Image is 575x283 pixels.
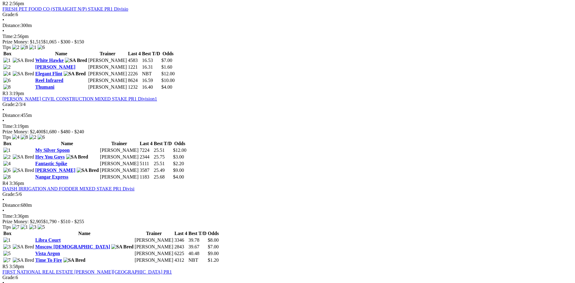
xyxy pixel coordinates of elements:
[3,141,12,146] span: Box
[188,257,207,263] td: NBT
[13,257,34,263] img: SA Bred
[3,244,11,250] img: 3
[153,147,172,153] td: 25.51
[153,154,172,160] td: 25.75
[139,141,153,147] th: Last 4
[100,161,139,167] td: [PERSON_NAME]
[13,244,34,250] img: SA Bred
[13,71,34,77] img: SA Bred
[128,77,141,84] td: 8624
[173,141,187,147] th: Odds
[139,174,153,180] td: 1183
[35,174,68,179] a: Nangar Express
[9,264,24,269] span: 3:58pm
[134,251,173,257] td: [PERSON_NAME]
[174,237,187,243] td: 3346
[2,91,8,96] span: R3
[2,224,11,230] span: Tips
[188,230,207,237] th: Best T/D
[2,102,573,107] div: 2/3/4
[161,58,172,63] span: $7.00
[2,219,573,224] div: Prize Money: $2,905
[142,57,161,63] td: 16.53
[2,203,573,208] div: 680m
[2,34,14,39] span: Time:
[153,141,172,147] th: Best T/D
[161,51,175,57] th: Odds
[35,237,61,243] a: Libra Court
[174,244,187,250] td: 2843
[128,71,141,77] td: 2226
[35,78,63,83] a: Reel Infrared
[2,12,16,17] span: Grade:
[2,213,14,219] span: Time:
[3,71,11,77] img: 4
[2,192,573,197] div: 5/6
[128,84,141,90] td: 1232
[21,45,28,50] img: 8
[29,224,36,230] img: 3
[12,135,19,140] img: 4
[88,57,127,63] td: [PERSON_NAME]
[100,167,139,173] td: [PERSON_NAME]
[142,64,161,70] td: 16.31
[2,269,172,274] a: FIRST NATIONAL REAL ESTATE [PERSON_NAME][GEOGRAPHIC_DATA] PR1
[35,71,62,76] a: Elegant Flint
[2,197,4,202] span: •
[2,34,573,39] div: 2:56pm
[3,148,11,153] img: 1
[21,224,28,230] img: 1
[2,213,573,219] div: 3:36pm
[2,1,8,6] span: R2
[88,84,127,90] td: [PERSON_NAME]
[2,129,573,135] div: Prize Money: $2,400
[3,174,11,180] img: 8
[111,244,133,250] img: SA Bred
[88,77,127,84] td: [PERSON_NAME]
[2,23,21,28] span: Distance:
[142,84,161,90] td: 16.40
[2,208,4,213] span: •
[153,167,172,173] td: 25.49
[64,71,86,77] img: SA Bred
[2,107,4,112] span: •
[2,23,573,28] div: 300m
[139,161,153,167] td: 5111
[208,244,219,249] span: $7.00
[35,251,60,256] a: Vista Argon
[3,251,11,256] img: 5
[63,257,85,263] img: SA Bred
[65,58,87,63] img: SA Bred
[2,181,8,186] span: R4
[12,45,19,50] img: 2
[13,168,34,173] img: SA Bred
[3,78,11,83] img: 6
[3,58,11,63] img: 1
[139,154,153,160] td: 2344
[142,77,161,84] td: 16.59
[13,58,34,63] img: SA Bred
[161,71,175,76] span: $12.00
[2,12,573,17] div: 6
[161,84,172,90] span: $4.00
[173,174,184,179] span: $4.00
[207,230,219,237] th: Odds
[35,148,70,153] a: My Silver Spoon
[161,64,172,70] span: $1.60
[208,237,219,243] span: $8.00
[153,174,172,180] td: 25.68
[128,57,141,63] td: 4583
[9,91,24,96] span: 3:19pm
[2,113,573,118] div: 455m
[43,129,84,134] span: $1,680 - $480 - $240
[173,148,186,153] span: $12.00
[43,39,84,44] span: $1,065 - $300 - $150
[173,168,184,173] span: $9.00
[188,237,207,243] td: 39.78
[2,113,21,118] span: Distance:
[208,257,219,263] span: $1.20
[100,147,139,153] td: [PERSON_NAME]
[100,174,139,180] td: [PERSON_NAME]
[128,51,141,57] th: Last 4
[2,275,16,280] span: Grade:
